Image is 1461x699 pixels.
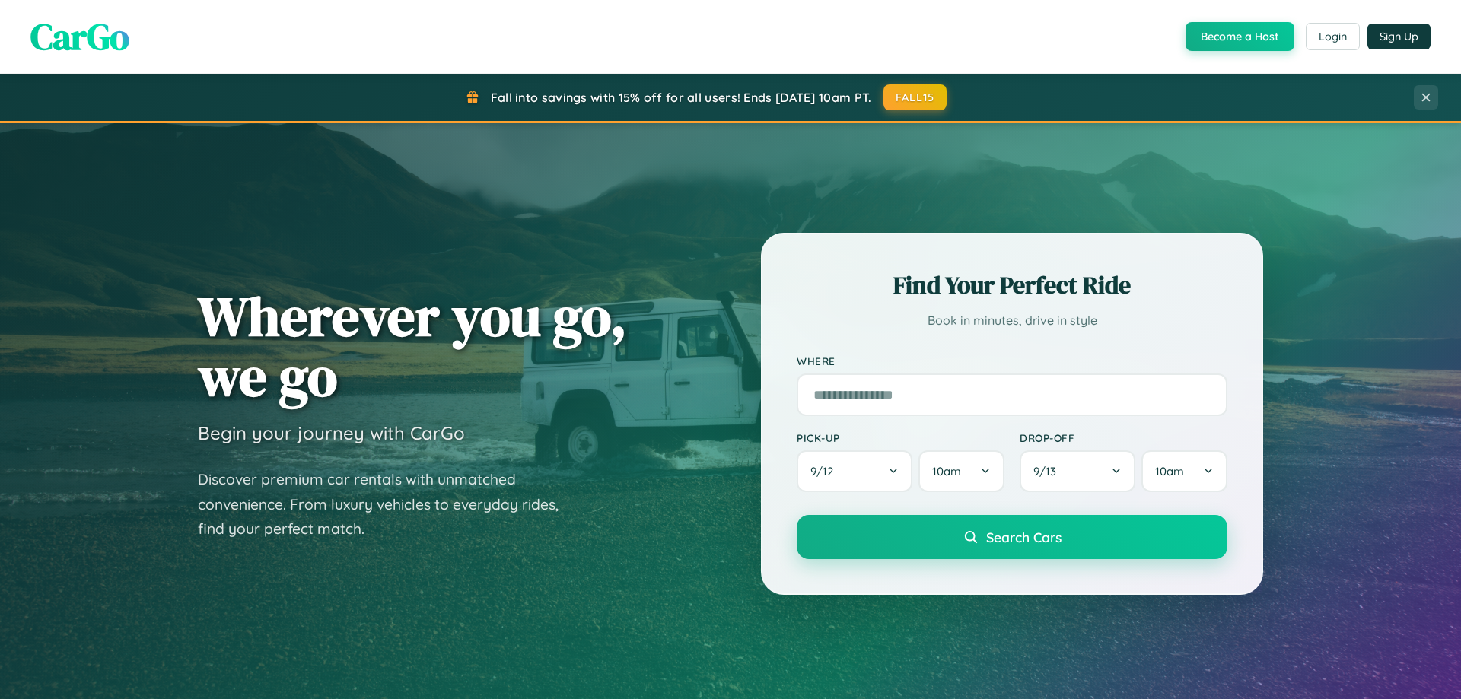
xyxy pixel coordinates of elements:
[797,515,1227,559] button: Search Cars
[797,354,1227,367] label: Where
[797,310,1227,332] p: Book in minutes, drive in style
[1020,431,1227,444] label: Drop-off
[883,84,947,110] button: FALL15
[198,421,465,444] h3: Begin your journey with CarGo
[1155,464,1184,478] span: 10am
[797,431,1004,444] label: Pick-up
[1186,22,1294,51] button: Become a Host
[198,286,627,406] h1: Wherever you go, we go
[30,11,129,62] span: CarGo
[1306,23,1360,50] button: Login
[1033,464,1064,478] span: 9 / 13
[1367,24,1431,49] button: Sign Up
[810,464,841,478] span: 9 / 12
[986,529,1062,545] span: Search Cars
[1020,450,1135,492] button: 9/13
[198,467,578,542] p: Discover premium car rentals with unmatched convenience. From luxury vehicles to everyday rides, ...
[1141,450,1227,492] button: 10am
[491,90,872,105] span: Fall into savings with 15% off for all users! Ends [DATE] 10am PT.
[797,450,912,492] button: 9/12
[797,268,1227,302] h2: Find Your Perfect Ride
[932,464,961,478] span: 10am
[918,450,1004,492] button: 10am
